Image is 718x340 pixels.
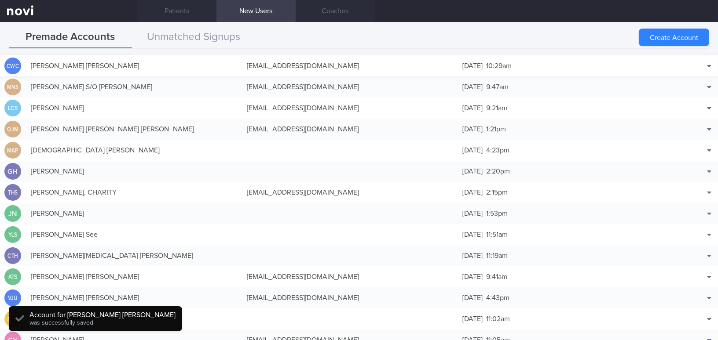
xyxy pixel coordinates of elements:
[6,79,20,96] div: MNS
[462,189,483,196] span: [DATE]
[486,252,508,259] span: 11:19am
[486,210,508,217] span: 1:53pm
[486,147,509,154] span: 4:23pm
[26,141,242,159] div: [DEMOGRAPHIC_DATA] [PERSON_NAME]
[639,29,709,46] button: Create Account
[462,105,483,112] span: [DATE]
[486,315,510,322] span: 11:02am
[242,184,458,201] div: [EMAIL_ADDRESS][DOMAIN_NAME]
[6,58,20,75] div: CWC
[242,120,458,138] div: [EMAIL_ADDRESS][DOMAIN_NAME]
[26,57,242,75] div: [PERSON_NAME] [PERSON_NAME]
[462,147,483,154] span: [DATE]
[29,311,176,319] div: Account for [PERSON_NAME] [PERSON_NAME]
[6,289,20,307] div: VJU
[132,26,255,48] button: Unmatched Signups
[6,121,20,138] div: OJM
[9,26,132,48] button: Premade Accounts
[4,163,21,180] div: GH
[462,273,483,280] span: [DATE]
[6,184,20,201] div: THS
[486,294,509,301] span: 4:43pm
[242,57,458,75] div: [EMAIL_ADDRESS][DOMAIN_NAME]
[486,189,508,196] span: 2:15pm
[26,205,242,222] div: [PERSON_NAME]
[462,294,483,301] span: [DATE]
[486,105,507,112] span: 9:21am
[462,231,483,238] span: [DATE]
[6,311,20,328] div: NKB
[486,83,509,90] span: 9:47am
[242,268,458,286] div: [EMAIL_ADDRESS][DOMAIN_NAME]
[26,184,242,201] div: [PERSON_NAME], CHARITY
[29,320,93,326] span: was successfully saved
[26,78,242,96] div: [PERSON_NAME] S/O [PERSON_NAME]
[486,62,512,69] span: 10:29am
[26,163,242,180] div: [PERSON_NAME]
[486,126,506,133] span: 1:21pm
[26,247,242,264] div: [PERSON_NAME][MEDICAL_DATA] [PERSON_NAME]
[462,252,483,259] span: [DATE]
[486,231,508,238] span: 11:51am
[4,205,21,222] div: JN
[6,268,20,286] div: ATS
[486,273,507,280] span: 9:41am
[6,142,20,159] div: MAP
[242,78,458,96] div: [EMAIL_ADDRESS][DOMAIN_NAME]
[242,289,458,307] div: [EMAIL_ADDRESS][DOMAIN_NAME]
[26,268,242,286] div: [PERSON_NAME] [PERSON_NAME]
[462,315,483,322] span: [DATE]
[462,210,483,217] span: [DATE]
[26,289,242,307] div: [PERSON_NAME] [PERSON_NAME]
[6,247,20,264] div: CTH
[6,100,20,117] div: LCS
[462,62,483,69] span: [DATE]
[242,99,458,117] div: [EMAIL_ADDRESS][DOMAIN_NAME]
[486,168,510,175] span: 2:20pm
[26,99,242,117] div: [PERSON_NAME]
[462,126,483,133] span: [DATE]
[26,120,242,138] div: [PERSON_NAME] [PERSON_NAME] [PERSON_NAME]
[462,83,483,90] span: [DATE]
[462,168,483,175] span: [DATE]
[6,226,20,243] div: YLS
[26,226,242,243] div: [PERSON_NAME] See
